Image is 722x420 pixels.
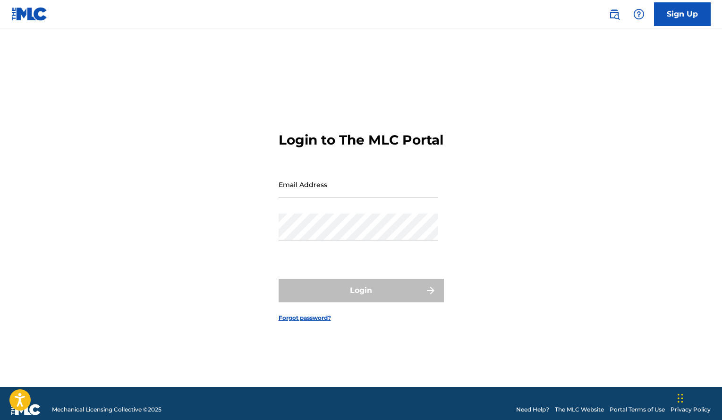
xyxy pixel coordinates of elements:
a: Public Search [605,5,624,24]
a: Privacy Policy [671,405,711,414]
a: Forgot password? [279,314,331,322]
a: Need Help? [516,405,549,414]
iframe: Chat Widget [675,375,722,420]
img: help [633,9,645,20]
h3: Login to The MLC Portal [279,132,443,148]
a: Portal Terms of Use [610,405,665,414]
img: search [609,9,620,20]
img: logo [11,404,41,415]
a: Sign Up [654,2,711,26]
a: The MLC Website [555,405,604,414]
div: Help [629,5,648,24]
div: Drag [678,384,683,412]
span: Mechanical Licensing Collective © 2025 [52,405,161,414]
img: MLC Logo [11,7,48,21]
